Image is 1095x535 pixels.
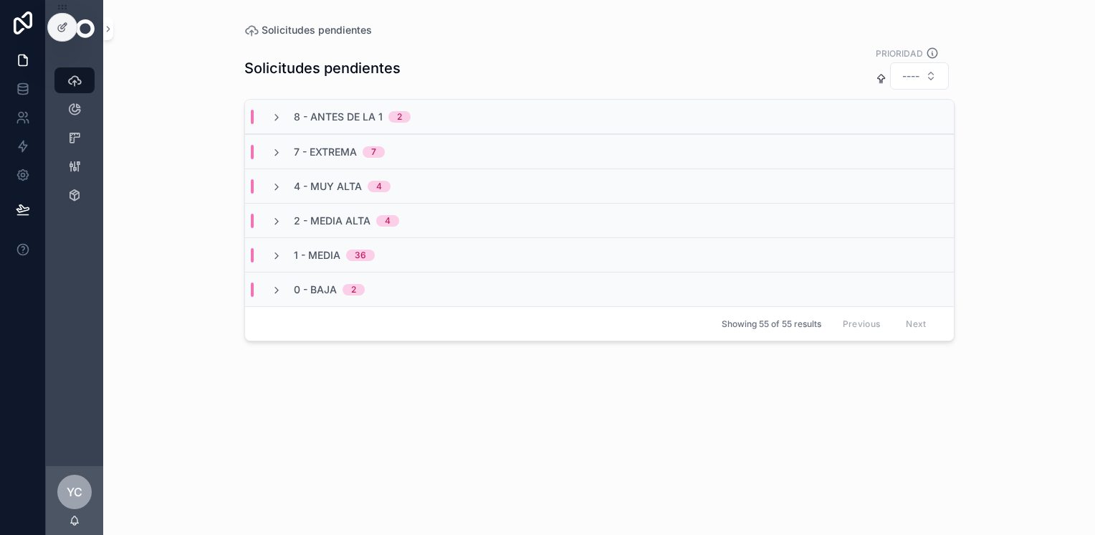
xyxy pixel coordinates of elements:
[890,62,949,90] button: Select Button
[244,23,372,37] a: Solicitudes pendientes
[67,483,82,501] span: YC
[876,47,923,60] label: PRIORIDAD
[722,318,821,330] span: Showing 55 of 55 results
[294,145,357,159] span: 7 - Extrema
[244,58,401,78] h1: Solicitudes pendientes
[351,284,356,295] div: 2
[371,146,376,158] div: 7
[294,248,340,262] span: 1 - Media
[902,69,919,83] span: ----
[294,214,370,228] span: 2 - Media Alta
[355,250,366,261] div: 36
[385,215,391,227] div: 4
[294,110,383,124] span: 8 - Antes de la 1
[262,23,372,37] span: Solicitudes pendientes
[46,57,103,466] div: scrollable content
[294,179,362,194] span: 4 - Muy Alta
[397,111,402,123] div: 2
[376,181,382,192] div: 4
[294,283,337,297] span: 0 - Baja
